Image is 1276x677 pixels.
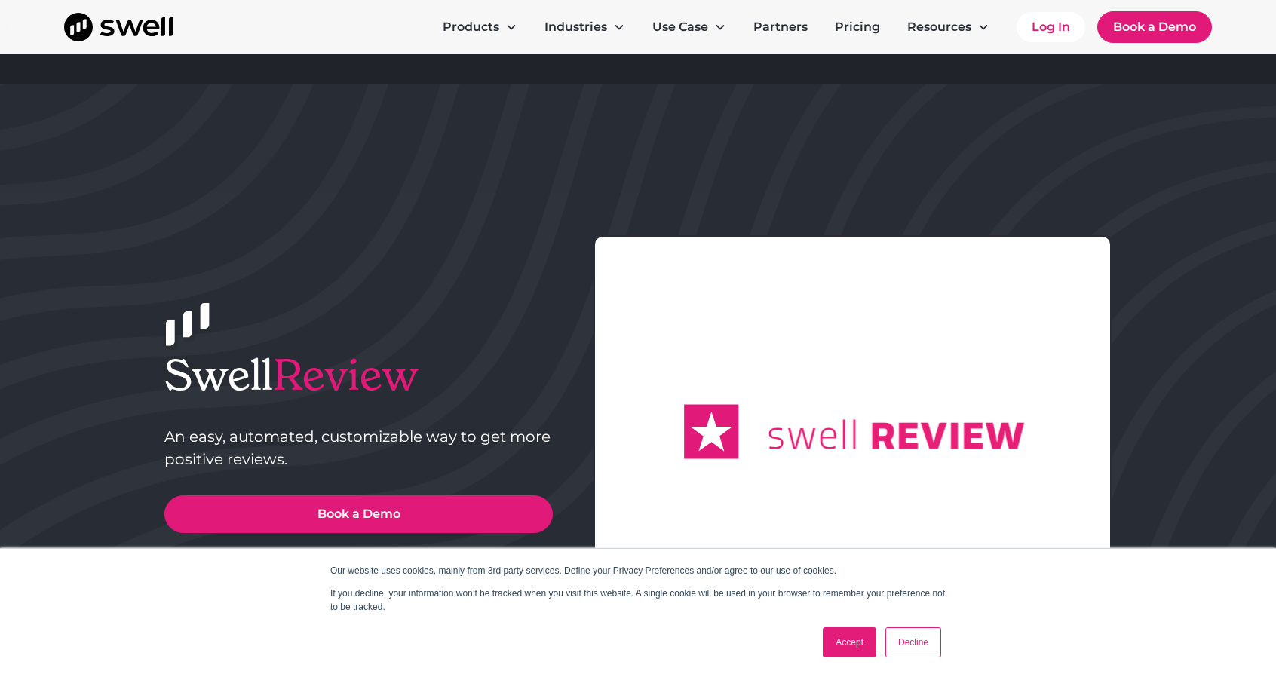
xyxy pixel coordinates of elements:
h1: Swell [164,350,553,400]
p: An easy, automated, customizable way to get more positive reviews. [164,425,553,470]
g: swell [769,420,856,449]
g: REVIEW [873,423,1025,449]
a: Log In [1017,12,1085,42]
p: Our website uses cookies, mainly from 3rd party services. Define your Privacy Preferences and/or ... [330,564,946,577]
div: Resources [907,18,971,36]
a: Accept [823,627,876,657]
a: Book a Demo [1097,11,1212,43]
div: Industries [532,12,637,42]
div: Products [431,12,529,42]
div: Use Case [652,18,708,36]
a: Book a Demo [164,495,553,533]
a: Partners [741,12,820,42]
span: Review [273,348,419,402]
a: Pricing [823,12,892,42]
div: Industries [544,18,607,36]
p: If you decline, your information won’t be tracked when you visit this website. A single cookie wi... [330,587,946,614]
div: Products [443,18,499,36]
a: Decline [885,627,941,657]
a: home [64,13,173,41]
div: Resources [895,12,1001,42]
div: Use Case [640,12,738,42]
